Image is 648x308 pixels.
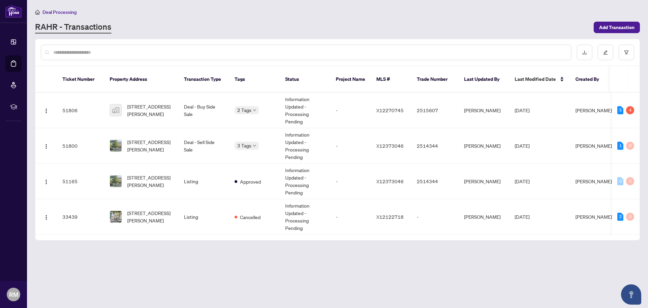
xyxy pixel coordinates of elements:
span: Add Transaction [599,22,634,33]
td: [PERSON_NAME] [459,128,509,164]
th: Tags [229,66,280,93]
td: [PERSON_NAME] [459,164,509,199]
div: 0 [626,142,634,150]
th: Last Updated By [459,66,509,93]
img: Logo [44,144,49,149]
div: 5 [617,106,623,114]
span: [DATE] [515,143,530,149]
span: download [582,50,587,55]
button: Logo [41,176,52,187]
td: [PERSON_NAME] [459,199,509,235]
button: Add Transaction [594,22,640,33]
span: [STREET_ADDRESS][PERSON_NAME] [127,174,173,189]
td: 51806 [57,93,104,128]
button: Open asap [621,284,641,305]
span: Last Modified Date [515,75,556,83]
button: Logo [41,105,52,116]
th: Transaction Type [179,66,229,93]
span: [PERSON_NAME] [575,178,612,184]
td: 2515607 [411,93,459,128]
span: RM [9,290,18,299]
th: Ticket Number [57,66,104,93]
td: Information Updated - Processing Pending [280,93,330,128]
td: 33439 [57,199,104,235]
img: logo [5,5,22,18]
td: 2514344 [411,164,459,199]
td: - [330,128,371,164]
span: X12122718 [376,214,404,220]
button: Logo [41,140,52,151]
td: [PERSON_NAME] [459,93,509,128]
span: down [253,109,256,112]
th: Status [280,66,330,93]
img: thumbnail-img [110,175,122,187]
span: [PERSON_NAME] [575,107,612,113]
img: thumbnail-img [110,104,122,116]
div: 0 [617,177,623,185]
span: 2 Tags [237,106,251,114]
span: X12373046 [376,178,404,184]
button: filter [619,45,634,60]
td: Deal - Sell Side Sale [179,128,229,164]
span: down [253,144,256,147]
span: [STREET_ADDRESS][PERSON_NAME] [127,138,173,153]
td: Listing [179,199,229,235]
span: 3 Tags [237,142,251,149]
th: Project Name [330,66,371,93]
div: 1 [617,142,623,150]
img: thumbnail-img [110,211,122,222]
button: edit [598,45,613,60]
span: filter [624,50,629,55]
th: Trade Number [411,66,459,93]
span: home [35,10,40,15]
td: 51165 [57,164,104,199]
td: Information Updated - Processing Pending [280,199,330,235]
img: Logo [44,108,49,114]
span: edit [603,50,608,55]
div: 2 [617,213,623,221]
span: [PERSON_NAME] [575,214,612,220]
span: Deal Processing [43,9,77,15]
img: thumbnail-img [110,140,122,151]
span: [STREET_ADDRESS][PERSON_NAME] [127,209,173,224]
td: 2514344 [411,128,459,164]
th: Created By [570,66,611,93]
td: 51800 [57,128,104,164]
td: - [330,164,371,199]
td: - [330,93,371,128]
span: [DATE] [515,107,530,113]
td: - [411,199,459,235]
img: Logo [44,215,49,220]
a: RAHR - Transactions [35,21,111,33]
span: Cancelled [240,213,261,221]
th: Last Modified Date [509,66,570,93]
td: Information Updated - Processing Pending [280,164,330,199]
td: - [330,199,371,235]
td: Deal - Buy Side Sale [179,93,229,128]
span: Approved [240,178,261,185]
img: Logo [44,179,49,185]
th: Property Address [104,66,179,93]
th: MLS # [371,66,411,93]
span: [STREET_ADDRESS][PERSON_NAME] [127,103,173,118]
div: 4 [626,106,634,114]
button: Logo [41,211,52,222]
td: Listing [179,164,229,199]
span: X12373046 [376,143,404,149]
div: 0 [626,213,634,221]
span: X12270745 [376,107,404,113]
span: [DATE] [515,178,530,184]
div: 0 [626,177,634,185]
button: download [577,45,592,60]
td: Information Updated - Processing Pending [280,128,330,164]
span: [DATE] [515,214,530,220]
span: [PERSON_NAME] [575,143,612,149]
